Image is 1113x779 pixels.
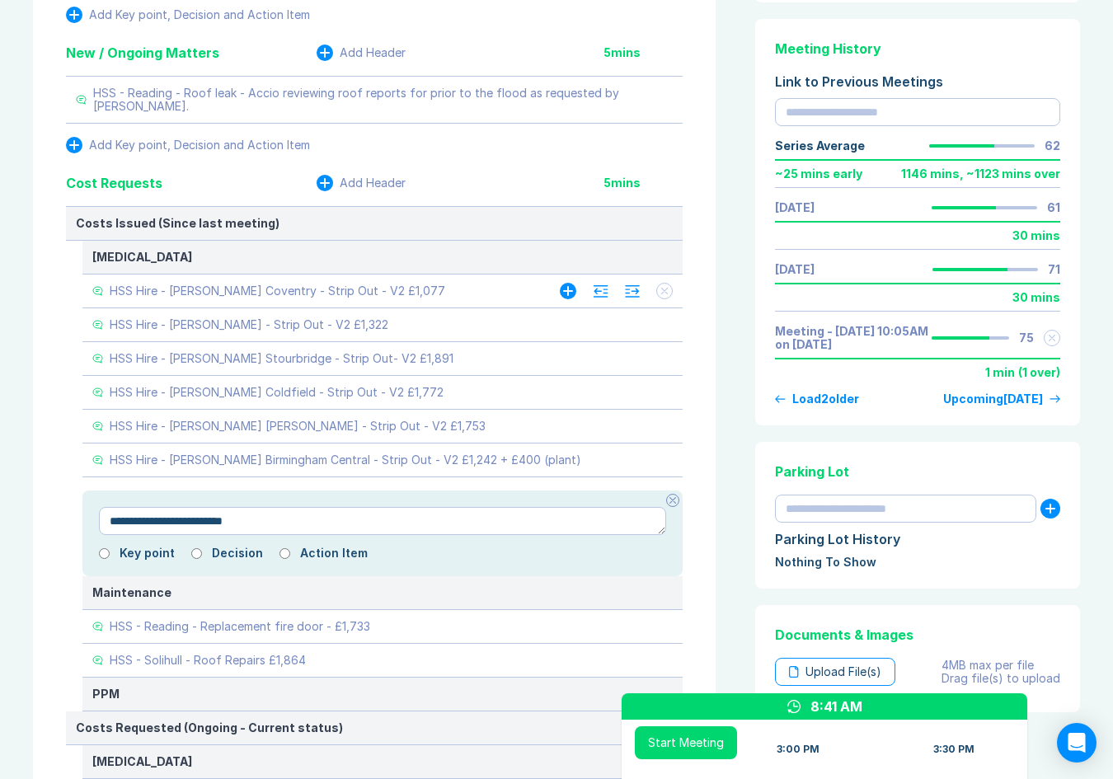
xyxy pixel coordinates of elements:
div: 62 [1045,139,1060,153]
a: [DATE] [775,263,815,276]
div: HSS - Reading - Replacement fire door - £1,733 [110,620,370,633]
div: 71 [1048,263,1060,276]
div: Parking Lot History [775,529,1060,549]
div: 1146 mins , ~ 1123 mins over [901,167,1060,181]
div: PPM [92,687,673,701]
a: Meeting - [DATE] 10:05AM on [DATE] [775,325,932,351]
div: Maintenance [92,586,673,599]
div: 75 [1019,331,1034,345]
div: Costs Requested (Ongoing - Current status) [76,721,673,734]
div: Upload File(s) [775,658,895,686]
div: 3:30 PM [933,743,974,756]
div: HSS - Reading - Roof leak - Accio reviewing roof reports for prior to the flood as requested by [... [93,87,673,113]
div: [MEDICAL_DATA] [92,755,673,768]
div: HSS Hire - [PERSON_NAME] - Strip Out - V2 £1,322 [110,318,388,331]
div: 5 mins [603,46,683,59]
div: New / Ongoing Matters [66,43,219,63]
div: Add Key point, Decision and Action Item [89,138,310,152]
div: 3:00 PM [777,743,819,756]
div: Costs Issued (Since last meeting) [76,217,673,230]
div: 5 mins [603,176,683,190]
label: Action Item [300,547,368,560]
div: HSS - Solihull - Roof Repairs £1,864 [110,654,306,667]
button: Add Key point, Decision and Action Item [66,7,310,23]
button: Load2older [775,392,859,406]
div: Meeting History [775,39,1060,59]
div: 1 min [985,366,1015,379]
div: HSS Hire - [PERSON_NAME] Birmingham Central - Strip Out - V2 £1,242 + £400 (plant) [110,453,581,467]
div: Documents & Images [775,625,1060,645]
div: Parking Lot [775,462,1060,481]
div: 30 mins [1012,291,1060,304]
div: 4MB max per file [942,659,1060,672]
div: Drag file(s) to upload [942,672,1060,685]
div: [MEDICAL_DATA] [92,251,673,264]
button: Add Header [317,175,406,191]
div: Add Header [340,176,406,190]
div: Link to Previous Meetings [775,72,1060,92]
div: Upcoming [DATE] [943,392,1043,406]
div: Add Header [340,46,406,59]
div: Open Intercom Messenger [1057,723,1097,763]
a: [DATE] [775,201,815,214]
button: Add Header [317,45,406,61]
div: ( 1 over ) [1018,366,1060,379]
div: ~ 25 mins early [775,167,862,181]
div: Nothing To Show [775,556,1060,569]
div: Load 2 older [792,392,859,406]
div: Cost Requests [66,173,162,193]
button: Start Meeting [635,726,737,759]
div: HSS Hire - [PERSON_NAME] Stourbridge - Strip Out- V2 £1,891 [110,352,453,365]
label: Key point [120,547,175,560]
label: Decision [212,547,263,560]
div: Add Key point, Decision and Action Item [89,8,310,21]
div: Series Average [775,139,865,153]
div: HSS Hire - [PERSON_NAME] Coldfield - Strip Out - V2 £1,772 [110,386,444,399]
div: HSS Hire - [PERSON_NAME] Coventry - Strip Out - V2 £1,077 [110,284,445,298]
div: HSS Hire - [PERSON_NAME] [PERSON_NAME] - Strip Out - V2 £1,753 [110,420,486,433]
a: Upcoming[DATE] [943,392,1060,406]
div: 30 mins [1012,229,1060,242]
button: Add Key point, Decision and Action Item [66,137,310,153]
div: 61 [1047,201,1060,214]
div: 8:41 AM [810,697,862,716]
